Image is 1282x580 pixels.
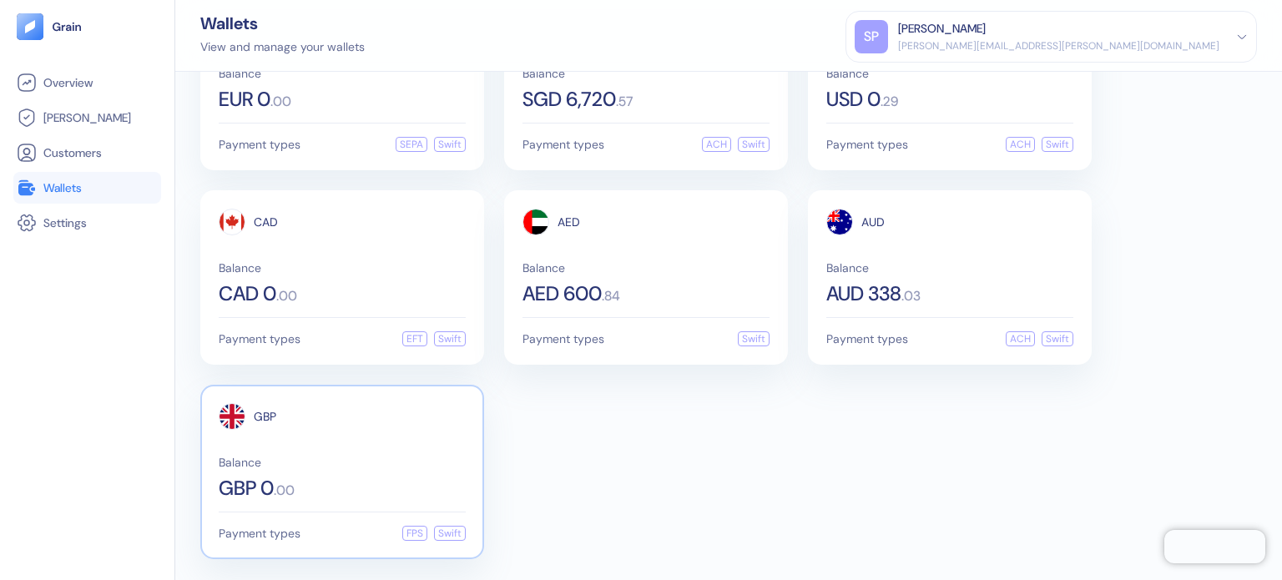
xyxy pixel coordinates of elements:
div: View and manage your wallets [200,38,365,56]
span: . 57 [616,95,633,108]
img: logo [52,21,83,33]
span: Overview [43,74,93,91]
span: Payment types [219,333,300,345]
iframe: Chatra live chat [1164,530,1265,563]
div: [PERSON_NAME][EMAIL_ADDRESS][PERSON_NAME][DOMAIN_NAME] [898,38,1219,53]
a: Wallets [17,178,158,198]
span: Payment types [219,139,300,150]
div: [PERSON_NAME] [898,20,986,38]
span: Payment types [219,527,300,539]
span: USD 0 [826,89,881,109]
span: Payment types [826,333,908,345]
span: Balance [219,456,466,468]
div: Swift [1042,331,1073,346]
span: Balance [219,262,466,274]
span: Balance [826,262,1073,274]
span: Balance [219,68,466,79]
div: ACH [1006,331,1035,346]
div: EFT [402,331,427,346]
div: SP [855,20,888,53]
span: AUD [861,216,885,228]
span: GBP [254,411,276,422]
div: SEPA [396,137,427,152]
span: . 00 [276,290,297,303]
div: Swift [1042,137,1073,152]
span: EUR 0 [219,89,270,109]
div: Swift [434,526,466,541]
a: Customers [17,143,158,163]
div: Swift [434,137,466,152]
div: Swift [738,137,770,152]
div: Swift [434,331,466,346]
span: Balance [522,262,770,274]
span: . 29 [881,95,898,108]
span: . 00 [270,95,291,108]
span: . 03 [901,290,921,303]
span: Settings [43,214,87,231]
div: ACH [1006,137,1035,152]
div: Swift [738,331,770,346]
span: Payment types [522,139,604,150]
span: . 00 [274,484,295,497]
img: logo-tablet-V2.svg [17,13,43,40]
span: AED [558,216,580,228]
span: . 84 [602,290,620,303]
span: Balance [522,68,770,79]
span: AED 600 [522,284,602,304]
div: FPS [402,526,427,541]
span: Payment types [522,333,604,345]
span: Wallets [43,179,82,196]
div: Wallets [200,15,365,32]
span: GBP 0 [219,478,274,498]
a: Settings [17,213,158,233]
span: [PERSON_NAME] [43,109,131,126]
span: Customers [43,144,102,161]
span: AUD 338 [826,284,901,304]
a: [PERSON_NAME] [17,108,158,128]
a: Overview [17,73,158,93]
span: CAD [254,216,278,228]
span: Payment types [826,139,908,150]
div: ACH [702,137,731,152]
span: SGD 6,720 [522,89,616,109]
span: Balance [826,68,1073,79]
span: CAD 0 [219,284,276,304]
